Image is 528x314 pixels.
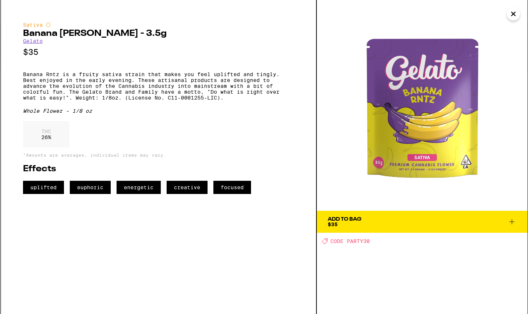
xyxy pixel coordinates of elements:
h2: Banana [PERSON_NAME] - 3.5g [23,29,294,38]
a: Gelato [23,38,43,44]
span: creative [167,181,208,194]
button: Add To Bag$35 [317,211,527,233]
span: CODE PARTY30 [330,238,370,244]
p: *Amounts are averages, individual items may vary. [23,153,294,157]
span: energetic [117,181,161,194]
span: focused [213,181,251,194]
div: 26 % [23,121,69,147]
p: THC [41,128,51,134]
span: uplifted [23,181,64,194]
button: Close [507,7,520,20]
span: $35 [328,221,338,227]
p: Banana Rntz is a fruity sativa strain that makes you feel uplifted and tingly. Best enjoyed in th... [23,71,294,101]
span: euphoric [70,181,111,194]
p: $35 [23,48,294,57]
img: sativaColor.svg [45,22,51,28]
span: Hi. Need any help? [4,5,53,11]
div: Sativa [23,22,294,28]
div: Add To Bag [328,217,361,222]
div: Whole Flower - 1/8 oz [23,108,294,114]
h2: Effects [23,165,294,173]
